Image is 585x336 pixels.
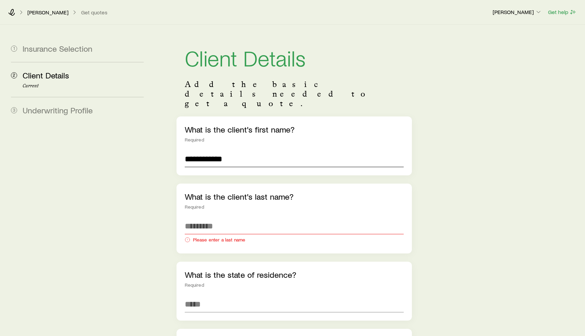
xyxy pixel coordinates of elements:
[185,192,404,201] p: What is the client's last name?
[493,9,542,15] p: [PERSON_NAME]
[185,125,404,134] p: What is the client's first name?
[185,237,404,242] div: Please enter a last name
[23,43,92,53] span: Insurance Selection
[185,137,404,142] div: Required
[185,282,404,288] div: Required
[11,107,17,113] span: 3
[27,9,68,16] p: [PERSON_NAME]
[23,83,144,89] p: Current
[185,204,404,210] div: Required
[492,8,542,16] button: [PERSON_NAME]
[185,79,404,108] p: Add the basic details needed to get a quote.
[548,8,577,16] button: Get help
[185,270,404,279] p: What is the state of residence?
[185,47,404,69] h1: Client Details
[23,105,93,115] span: Underwriting Profile
[11,72,17,78] span: 2
[11,46,17,52] span: 1
[81,9,108,16] button: Get quotes
[23,70,69,80] span: Client Details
